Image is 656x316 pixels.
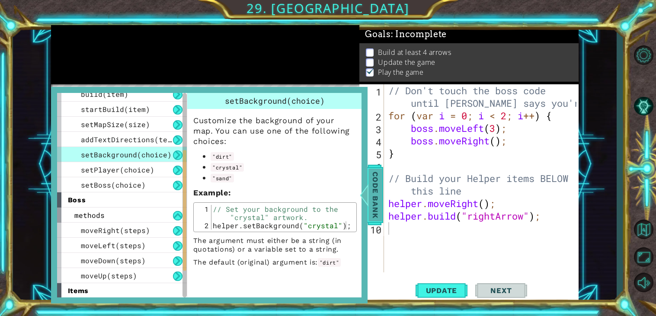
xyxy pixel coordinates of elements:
[361,136,384,148] div: 4
[211,174,234,182] code: "sand"
[211,152,234,161] code: "dirt"
[416,280,467,302] button: Update
[475,280,527,302] button: Next
[81,241,146,250] span: moveLeft(steps)
[193,188,228,197] span: Example
[81,89,128,99] span: build(item)
[361,123,384,136] div: 3
[417,286,466,295] span: Update
[57,283,187,298] div: items
[81,180,146,189] span: setBoss(choice)
[81,271,137,280] span: moveUp(steps)
[81,150,172,159] span: setBackground(choice)
[196,221,211,230] div: 2
[193,258,357,267] p: The default (original) argument is:
[318,258,341,267] code: "dirt"
[378,48,451,57] p: Build at least 4 arrows
[81,256,146,265] span: moveDown(steps)
[361,111,384,123] div: 2
[631,44,656,67] button: Level Options
[81,120,150,129] span: setMapSize(size)
[196,205,211,221] div: 1
[74,211,105,220] span: methods
[211,163,244,172] code: "crystal"
[193,188,231,197] strong: :
[225,96,325,106] span: setBackground(choice)
[68,196,86,204] span: boss
[631,246,656,268] button: Maximize Browser
[378,67,423,77] p: Play the game
[391,29,447,39] span: : Incomplete
[631,216,656,244] a: Back to Map
[81,105,150,114] span: startBuild(item)
[193,236,357,254] p: The argument must either be a string (in quotations) or a variable set to a string.
[631,271,656,294] button: Mute
[368,169,382,221] span: Code Bank
[631,95,656,118] button: AI Hint
[57,192,187,207] div: boss
[365,29,447,40] span: Goals
[361,223,384,236] div: 10
[81,226,150,235] span: moveRight(steps)
[482,286,520,295] span: Next
[187,93,363,109] div: setBackground(choice)
[631,217,656,242] button: Back to Map
[361,148,384,161] div: 5
[68,287,89,295] span: items
[378,57,435,67] p: Update the game
[81,165,154,174] span: setPlayer(choice)
[361,161,384,173] div: 6
[193,115,357,147] p: Customize the background of your map. You can use one of the following choices:
[366,67,374,74] img: Check mark for checkbox
[361,86,384,111] div: 1
[81,135,180,144] span: addTextDirections(text)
